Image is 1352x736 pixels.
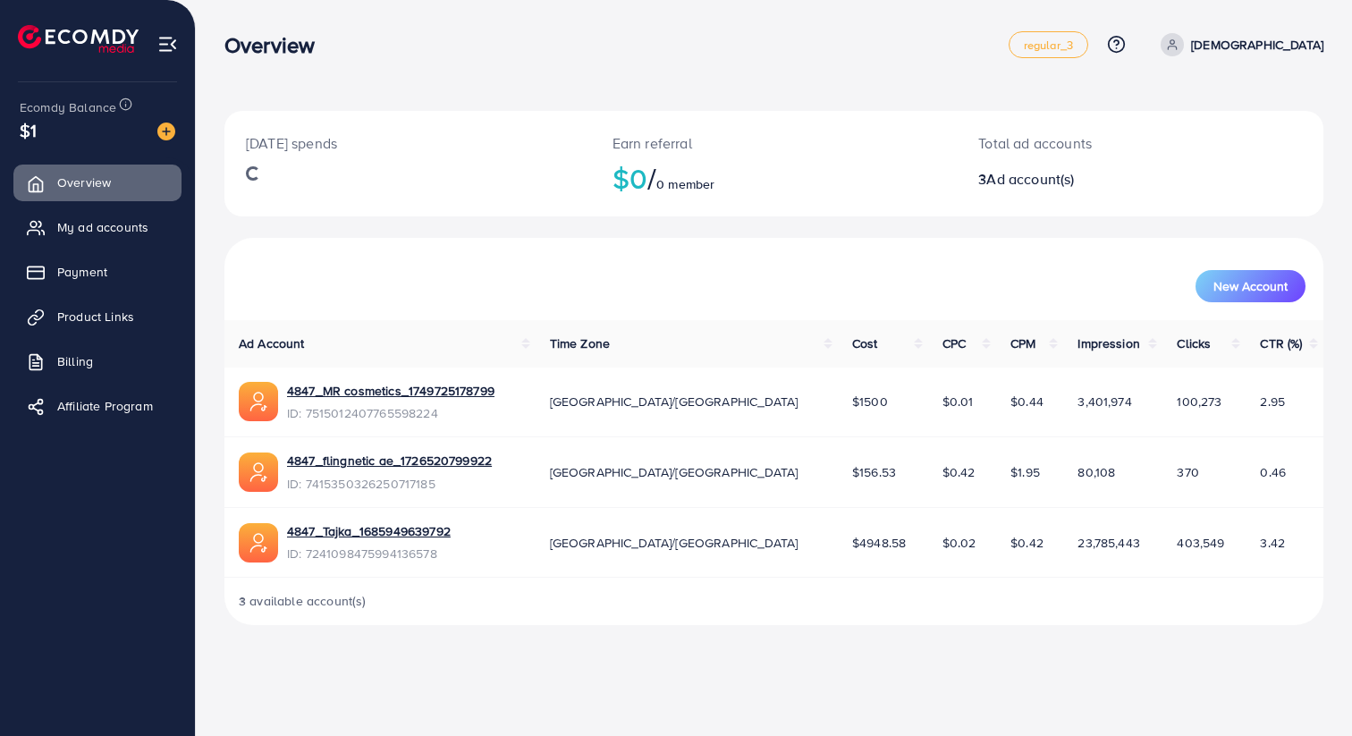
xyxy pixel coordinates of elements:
[1191,34,1323,55] p: [DEMOGRAPHIC_DATA]
[1213,280,1288,292] span: New Account
[157,34,178,55] img: menu
[1010,463,1040,481] span: $1.95
[550,463,799,481] span: [GEOGRAPHIC_DATA]/[GEOGRAPHIC_DATA]
[57,173,111,191] span: Overview
[852,463,896,481] span: $156.53
[1153,33,1323,56] a: [DEMOGRAPHIC_DATA]
[550,534,799,552] span: [GEOGRAPHIC_DATA]/[GEOGRAPHIC_DATA]
[287,475,492,493] span: ID: 7415350326250717185
[20,117,37,143] span: $1
[1077,463,1115,481] span: 80,108
[13,165,182,200] a: Overview
[57,352,93,370] span: Billing
[613,161,936,195] h2: $0
[1260,463,1286,481] span: 0.46
[239,523,278,563] img: ic-ads-acc.e4c84228.svg
[13,299,182,334] a: Product Links
[986,169,1074,189] span: Ad account(s)
[1077,334,1140,352] span: Impression
[978,171,1210,188] h2: 3
[18,25,139,53] img: logo
[550,393,799,410] span: [GEOGRAPHIC_DATA]/[GEOGRAPHIC_DATA]
[57,263,107,281] span: Payment
[57,308,134,326] span: Product Links
[978,132,1210,154] p: Total ad accounts
[1260,534,1285,552] span: 3.42
[550,334,610,352] span: Time Zone
[1260,393,1285,410] span: 2.95
[246,132,570,154] p: [DATE] spends
[1196,270,1306,302] button: New Account
[239,334,305,352] span: Ad Account
[942,463,976,481] span: $0.42
[942,334,966,352] span: CPC
[13,343,182,379] a: Billing
[1009,31,1088,58] a: regular_3
[1260,334,1302,352] span: CTR (%)
[1010,534,1044,552] span: $0.42
[224,32,329,58] h3: Overview
[1077,393,1131,410] span: 3,401,974
[942,393,974,410] span: $0.01
[942,534,976,552] span: $0.02
[287,404,494,422] span: ID: 7515012407765598224
[852,393,888,410] span: $1500
[287,522,451,540] a: 4847_Tajka_1685949639792
[1010,334,1035,352] span: CPM
[13,254,182,290] a: Payment
[57,218,148,236] span: My ad accounts
[852,334,878,352] span: Cost
[1177,463,1198,481] span: 370
[613,132,936,154] p: Earn referral
[647,157,656,199] span: /
[1024,39,1073,51] span: regular_3
[1177,534,1224,552] span: 403,549
[287,545,451,563] span: ID: 7241098475994136578
[287,452,492,470] a: 4847_flingnetic ae_1726520799922
[57,397,153,415] span: Affiliate Program
[1177,393,1221,410] span: 100,273
[287,382,494,400] a: 4847_MR cosmetics_1749725178799
[20,98,116,116] span: Ecomdy Balance
[239,453,278,492] img: ic-ads-acc.e4c84228.svg
[13,388,182,424] a: Affiliate Program
[852,534,906,552] span: $4948.58
[157,123,175,140] img: image
[13,209,182,245] a: My ad accounts
[1010,393,1044,410] span: $0.44
[656,175,714,193] span: 0 member
[239,592,367,610] span: 3 available account(s)
[239,382,278,421] img: ic-ads-acc.e4c84228.svg
[1177,334,1211,352] span: Clicks
[1077,534,1140,552] span: 23,785,443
